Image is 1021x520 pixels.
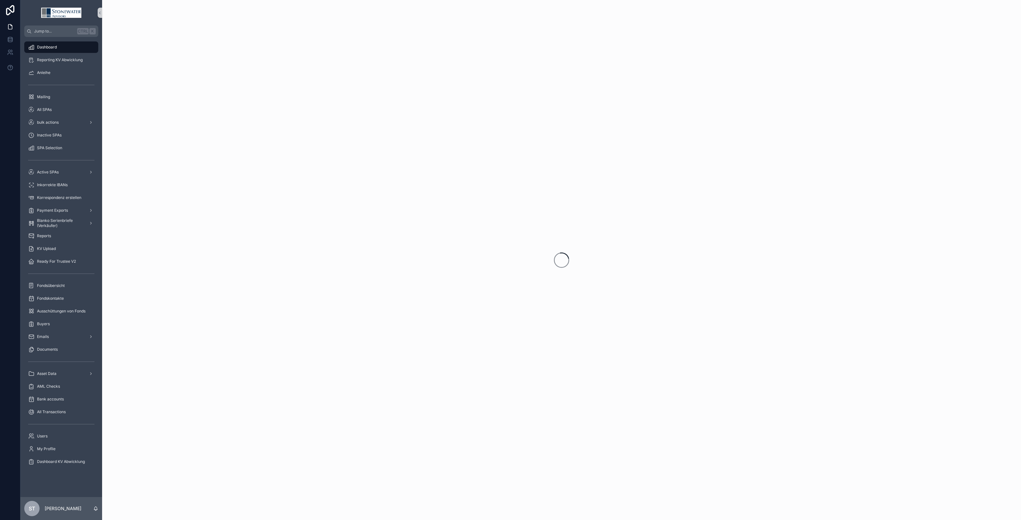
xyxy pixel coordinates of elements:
[37,145,62,150] span: SPA Selection
[24,117,98,128] a: bulk actions
[24,104,98,115] a: All SPAs
[37,70,50,75] span: Anleihe
[37,57,83,62] span: Reporting KV Abwicklung
[37,246,56,251] span: KV Upload
[24,293,98,304] a: Fondskontakte
[37,170,59,175] span: Active SPAs
[24,67,98,78] a: Anleihe
[24,305,98,317] a: Ausschüttungen von Fonds
[24,230,98,242] a: Reports
[24,443,98,455] a: My Profile
[37,208,68,213] span: Payment Exports
[37,397,64,402] span: Bank accounts
[24,142,98,154] a: SPA Selection
[37,107,52,112] span: All SPAs
[37,321,50,326] span: Buyers
[37,133,62,138] span: Inactive SPAs
[24,381,98,392] a: AML Checks
[24,393,98,405] a: Bank accounts
[37,94,50,99] span: Mailing
[24,41,98,53] a: Dashboard
[24,456,98,467] a: Dashboard KV Abwicklung
[24,179,98,191] a: Inkorrekte IBANs
[24,344,98,355] a: Documents
[24,280,98,291] a: Fondsübersicht
[24,217,98,229] a: Blanko Serienbriefe (Verkäufer)
[20,37,102,476] div: scrollable content
[24,26,98,37] button: Jump to...CtrlK
[24,368,98,379] a: Asset Data
[37,409,66,414] span: All Transactions
[37,296,64,301] span: Fondskontakte
[37,233,51,238] span: Reports
[37,120,59,125] span: bulk actions
[37,446,56,451] span: My Profile
[37,283,65,288] span: Fondsübersicht
[37,334,49,339] span: Emails
[37,259,76,264] span: Ready For Trustee V2
[37,45,57,50] span: Dashboard
[45,505,81,512] p: [PERSON_NAME]
[24,430,98,442] a: Users
[24,192,98,203] a: Korrespondenz erstellen
[34,29,75,34] span: Jump to...
[37,371,56,376] span: Asset Data
[37,309,86,314] span: Ausschüttungen von Fonds
[77,28,89,34] span: Ctrl
[90,29,95,34] span: K
[24,54,98,66] a: Reporting KV Abwicklung
[24,166,98,178] a: Active SPAs
[37,182,68,187] span: Inkorrekte IBANs
[24,318,98,330] a: Buyers
[37,347,58,352] span: Documents
[41,8,81,18] img: App logo
[24,129,98,141] a: Inactive SPAs
[37,434,48,439] span: Users
[37,384,60,389] span: AML Checks
[37,195,81,200] span: Korrespondenz erstellen
[24,91,98,103] a: Mailing
[37,459,85,464] span: Dashboard KV Abwicklung
[24,243,98,254] a: KV Upload
[24,205,98,216] a: Payment Exports
[24,256,98,267] a: Ready For Trustee V2
[24,406,98,418] a: All Transactions
[24,331,98,342] a: Emails
[29,505,35,512] span: ST
[37,218,84,228] span: Blanko Serienbriefe (Verkäufer)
